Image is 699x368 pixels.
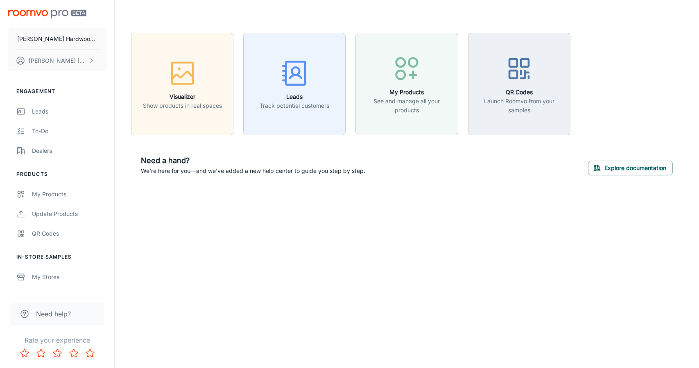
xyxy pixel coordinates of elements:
p: See and manage all your products [361,97,452,115]
p: We're here for you—and we've added a new help center to guide you step by step. [141,166,365,175]
a: LeadsTrack potential customers [243,79,346,87]
p: Launch Roomvo from your samples [473,97,565,115]
div: To-do [32,127,106,136]
button: [PERSON_NAME] Hardwood Flooring [8,28,106,50]
button: Explore documentation [588,161,673,175]
div: Leads [32,107,106,116]
a: QR CodesLaunch Roomvo from your samples [468,79,570,87]
p: Show products in real spaces [143,101,222,110]
button: VisualizerShow products in real spaces [131,33,233,135]
button: LeadsTrack potential customers [243,33,346,135]
p: Track potential customers [260,101,329,110]
h6: Need a hand? [141,155,365,166]
div: Dealers [32,146,106,155]
p: [PERSON_NAME] Hardwood Flooring [17,34,97,43]
button: My ProductsSee and manage all your products [355,33,458,135]
h6: My Products [361,88,452,97]
img: Roomvo PRO Beta [8,10,86,18]
div: Update Products [32,209,106,218]
div: My Products [32,190,106,199]
a: Explore documentation [588,164,673,172]
a: My ProductsSee and manage all your products [355,79,458,87]
h6: QR Codes [473,88,565,97]
button: QR CodesLaunch Roomvo from your samples [468,33,570,135]
p: [PERSON_NAME] [PERSON_NAME] [29,56,86,65]
h6: Visualizer [143,92,222,101]
h6: Leads [260,92,329,101]
button: [PERSON_NAME] [PERSON_NAME] [8,50,106,71]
